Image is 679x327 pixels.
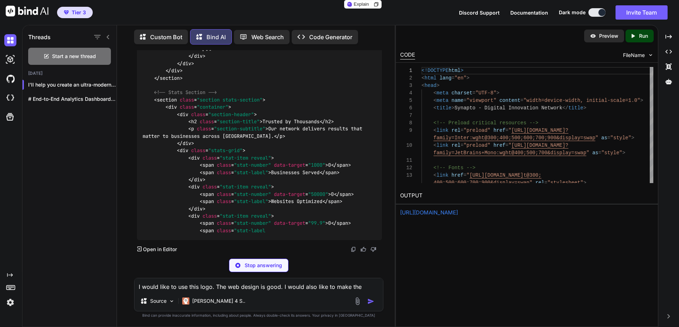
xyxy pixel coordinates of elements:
[598,150,601,156] span: =
[182,297,189,305] img: Claude 4 Sonnet
[320,118,334,125] span: </ >
[320,169,339,176] span: </ >
[308,162,325,168] span: "1000"
[203,198,214,205] span: span
[234,227,265,234] span: "stat-label
[461,142,464,148] span: =
[451,105,454,111] span: >
[599,32,618,40] p: Preview
[590,33,596,39] img: preview
[400,97,412,104] div: 5
[188,206,205,212] span: </ >
[464,172,466,178] span: =
[434,180,530,186] span: 400;500;600;700;900&display=swap
[203,220,214,227] span: span
[339,191,351,197] span: span
[400,112,412,119] div: 7
[466,98,496,103] span: "viewport"
[400,164,412,172] div: 12
[165,68,183,74] span: </ >
[512,142,569,148] span: [URL][DOMAIN_NAME]?
[200,118,214,125] span: class
[217,220,231,227] span: class
[183,140,191,146] span: div
[400,74,412,82] div: 2
[322,198,342,205] span: </ >
[461,128,464,133] span: =
[4,34,16,46] img: darkChat
[200,191,331,197] span: < = = >
[400,209,458,216] a: [URL][DOMAIN_NAME]
[400,51,415,59] div: CODE
[28,33,51,41] h1: Threads
[466,172,469,178] span: "
[451,75,454,81] span: =
[217,198,231,205] span: class
[559,9,586,16] span: Dark mode
[217,191,231,197] span: class
[494,142,506,148] span: href
[592,150,598,156] span: as
[194,53,203,59] span: div
[509,142,511,148] span: "
[183,60,191,67] span: div
[436,90,449,96] span: meta
[331,162,351,168] span: </ >
[400,67,412,74] div: 1
[451,90,473,96] span: charset
[337,220,348,227] span: span
[367,298,374,305] img: icon
[203,169,214,176] span: span
[188,118,262,125] span: < = >
[506,128,509,133] span: =
[308,191,328,197] span: "50000"
[4,296,16,308] img: settings
[400,104,412,112] div: 6
[434,120,538,126] span: <!-- Preload critical resources -->
[308,220,325,227] span: "99.9"
[234,191,271,197] span: "stat-number"
[568,105,583,111] span: title
[177,140,194,146] span: </ >
[422,75,424,81] span: <
[217,118,260,125] span: "section-title"
[191,155,200,161] span: div
[547,180,583,186] span: "stylesheet"
[188,176,205,183] span: </ >
[234,220,271,227] span: "stat-number"
[177,147,245,154] span: < = >
[623,52,645,59] span: FileName
[197,104,228,110] span: "container"
[611,135,632,141] span: "style"
[440,75,452,81] span: lang
[274,220,305,227] span: data-target
[197,126,211,132] span: class
[434,165,476,171] span: <!-- Fonts -->
[451,98,464,103] span: name
[309,33,352,41] p: Code Generator
[607,135,610,141] span: =
[280,133,282,139] span: p
[545,180,547,186] span: =
[274,191,305,197] span: data-target
[583,135,596,141] span: swap
[217,169,231,176] span: class
[496,90,499,96] span: >
[400,127,412,134] div: 9
[64,10,69,15] img: premium
[436,98,449,103] span: meta
[494,128,506,133] span: href
[4,92,16,104] img: cloudideIcon
[57,7,93,18] button: premiumTier 3
[191,213,200,219] span: div
[154,97,265,103] span: < = >
[191,118,197,125] span: h2
[434,172,436,178] span: <
[331,220,351,227] span: </ >
[353,297,362,305] img: attachment
[436,128,449,133] span: link
[325,118,331,125] span: h2
[400,89,412,97] div: 4
[168,104,177,110] span: div
[203,191,214,197] span: span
